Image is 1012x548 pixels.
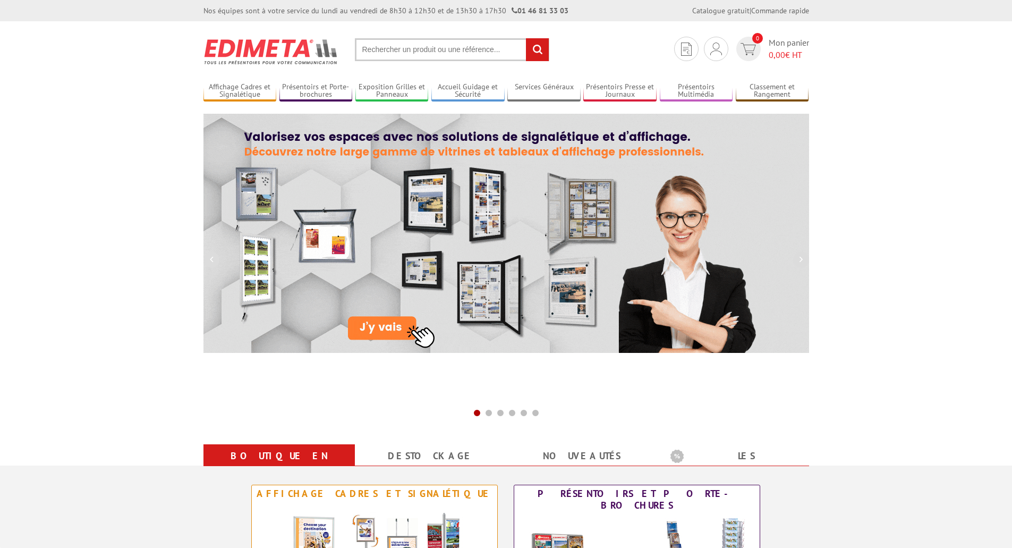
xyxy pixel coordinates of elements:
input: rechercher [526,38,549,61]
a: Commande rapide [751,6,809,15]
a: devis rapide 0 Mon panier 0,00€ HT [734,37,809,61]
a: Classement et Rangement [736,82,809,100]
span: 0 [752,33,763,44]
img: devis rapide [741,43,756,55]
span: 0,00 [769,49,785,60]
b: Les promotions [670,446,803,468]
img: Présentoir, panneau, stand - Edimeta - PLV, affichage, mobilier bureau, entreprise [203,32,339,71]
div: Affichage Cadres et Signalétique [254,488,495,500]
img: devis rapide [681,43,692,56]
a: Exposition Grilles et Panneaux [355,82,429,100]
a: Affichage Cadres et Signalétique [203,82,277,100]
div: Nos équipes sont à votre service du lundi au vendredi de 8h30 à 12h30 et de 13h30 à 17h30 [203,5,568,16]
a: Catalogue gratuit [692,6,750,15]
a: Services Généraux [507,82,581,100]
div: | [692,5,809,16]
a: nouveautés [519,446,645,466]
a: Boutique en ligne [216,446,342,485]
a: Accueil Guidage et Sécurité [431,82,505,100]
div: Présentoirs et Porte-brochures [517,488,757,511]
a: Présentoirs et Porte-brochures [279,82,353,100]
a: Présentoirs Presse et Journaux [583,82,657,100]
span: Mon panier [769,37,809,61]
img: devis rapide [710,43,722,55]
span: € HT [769,49,809,61]
a: Les promotions [670,446,796,485]
a: Présentoirs Multimédia [660,82,733,100]
a: Destockage [368,446,494,466]
input: Rechercher un produit ou une référence... [355,38,549,61]
strong: 01 46 81 33 03 [512,6,568,15]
